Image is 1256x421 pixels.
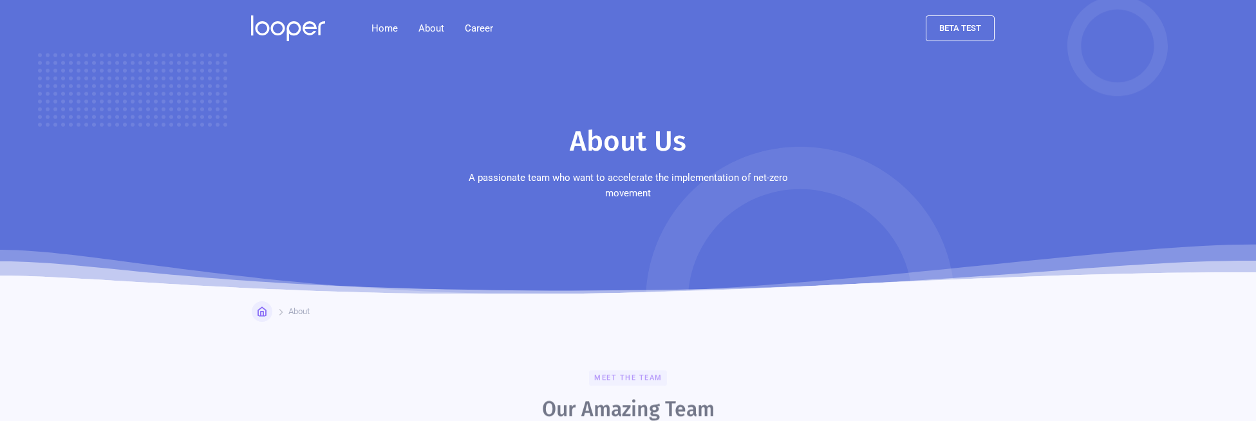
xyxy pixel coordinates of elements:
[418,21,444,36] div: About
[589,370,667,386] div: Meet the team
[570,124,686,160] h1: About Us
[361,15,408,41] a: Home
[455,15,503,41] a: Career
[445,170,812,201] p: A passionate team who want to accelerate the implementation of net-zero movement
[408,15,455,41] div: About
[252,301,272,322] a: Home
[272,306,294,317] div: Home
[288,306,310,317] div: About
[926,15,995,41] a: beta test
